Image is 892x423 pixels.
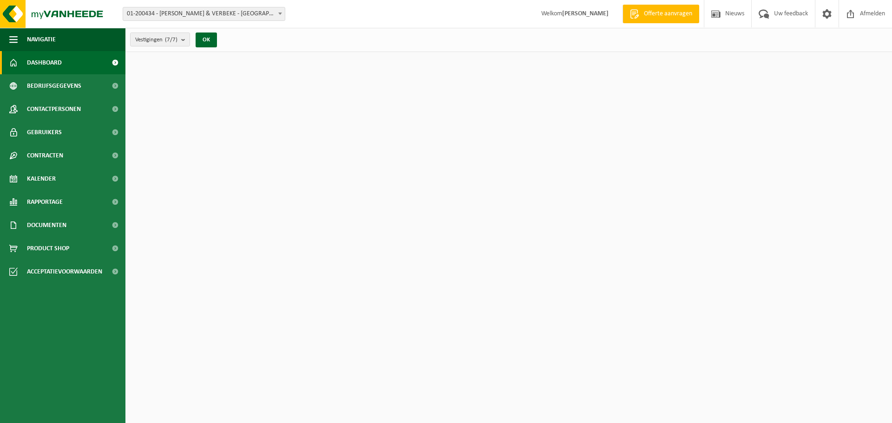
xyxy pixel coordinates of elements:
[130,33,190,46] button: Vestigingen(7/7)
[27,51,62,74] span: Dashboard
[27,144,63,167] span: Contracten
[27,237,69,260] span: Product Shop
[27,167,56,190] span: Kalender
[27,190,63,214] span: Rapportage
[27,98,81,121] span: Contactpersonen
[27,214,66,237] span: Documenten
[196,33,217,47] button: OK
[123,7,285,20] span: 01-200434 - VULSTEKE & VERBEKE - POPERINGE
[642,9,695,19] span: Offerte aanvragen
[165,37,177,43] count: (7/7)
[27,121,62,144] span: Gebruikers
[27,28,56,51] span: Navigatie
[27,74,81,98] span: Bedrijfsgegevens
[27,260,102,283] span: Acceptatievoorwaarden
[623,5,699,23] a: Offerte aanvragen
[135,33,177,47] span: Vestigingen
[123,7,285,21] span: 01-200434 - VULSTEKE & VERBEKE - POPERINGE
[562,10,609,17] strong: [PERSON_NAME]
